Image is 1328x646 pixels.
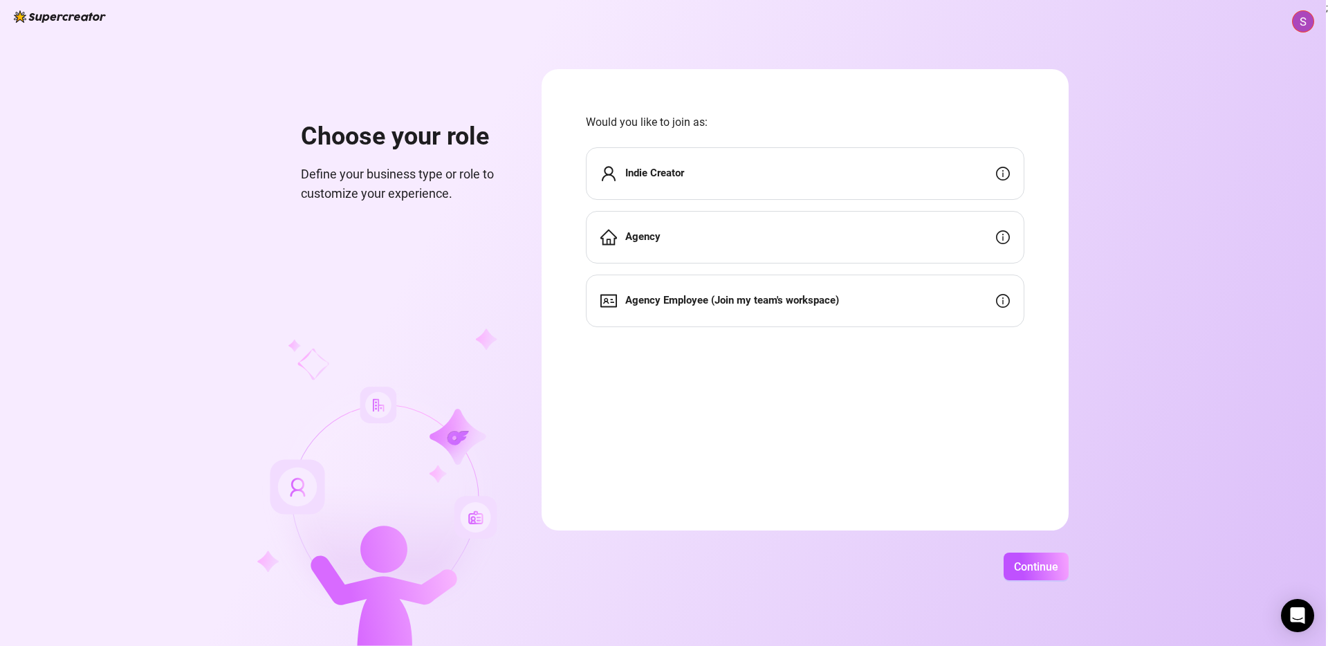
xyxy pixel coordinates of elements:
[600,293,617,309] span: idcard
[1014,560,1058,573] span: Continue
[1293,11,1313,32] img: ACg8ocJ2lyvyIJGGZ1mDgBYIOz7QEKLEeQP9evt6ZU8od_kaw5AY2A=s96-c
[301,165,508,204] span: Define your business type or role to customize your experience.
[14,10,106,23] img: logo
[600,165,617,182] span: user
[625,167,684,179] strong: Indie Creator
[1004,553,1069,580] button: Continue
[301,122,508,152] h1: Choose your role
[625,294,839,306] strong: Agency Employee (Join my team's workspace)
[586,113,1024,131] span: Would you like to join as:
[625,230,661,243] strong: Agency
[1281,599,1314,632] div: Open Intercom Messenger
[996,294,1010,308] span: info-circle
[600,229,617,246] span: home
[996,167,1010,181] span: info-circle
[996,230,1010,244] span: info-circle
